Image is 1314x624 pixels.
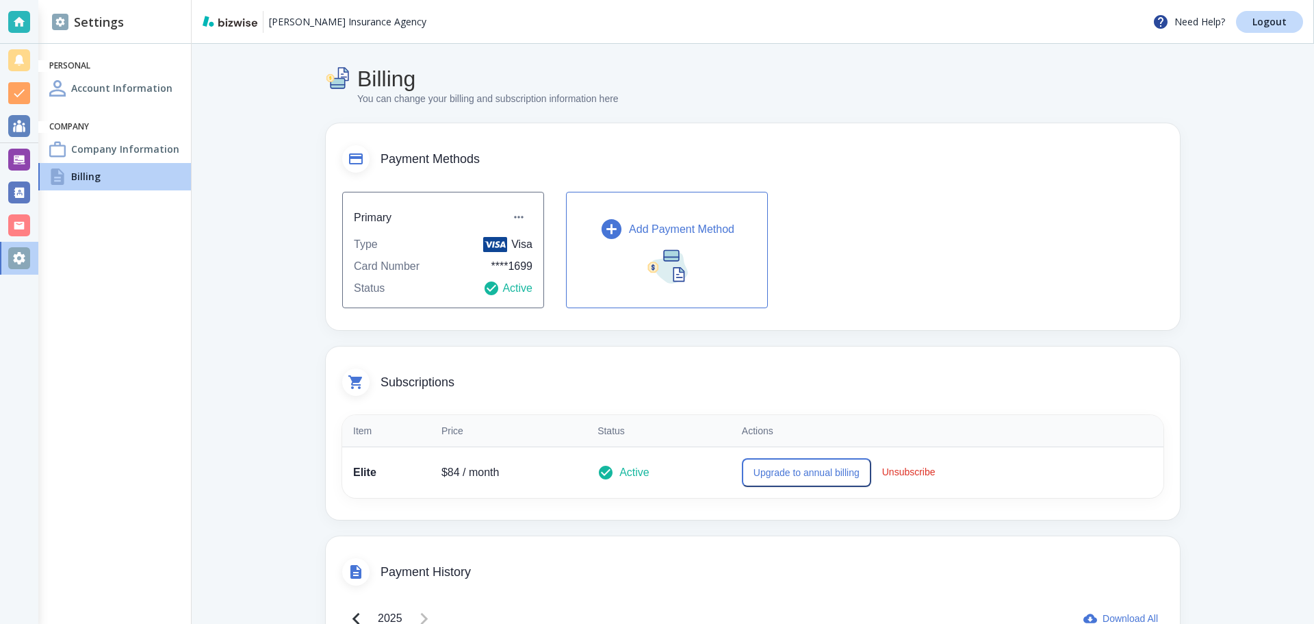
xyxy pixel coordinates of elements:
h4: Company Information [71,142,179,156]
p: Logout [1252,17,1287,27]
p: Card Number [354,258,420,275]
p: [PERSON_NAME] Insurance Agency [269,15,426,29]
p: Active [483,280,532,297]
button: Add Payment Method [566,192,768,308]
p: Elite [353,464,420,481]
button: Upgrade to annual billing [742,458,871,487]
h4: Account Information [71,81,172,95]
img: Billing [326,66,352,92]
img: bizwise [203,16,257,27]
th: Item [342,415,430,447]
img: Visa [483,237,507,252]
span: Payment History [381,565,1163,580]
h2: Settings [52,13,124,32]
p: Need Help? [1152,14,1225,30]
th: Status [587,415,731,447]
p: Status [354,280,385,297]
p: $ 84 / month [441,464,576,481]
p: Active [619,464,649,481]
p: Visa [483,236,532,253]
h6: Company [49,121,180,133]
a: Account InformationAccount Information [38,75,191,102]
span: Subscriptions [381,375,1163,390]
a: [PERSON_NAME] Insurance Agency [269,11,426,33]
p: Add Payment Method [629,221,734,238]
h4: Billing [71,169,101,184]
h6: Personal [49,60,180,72]
h6: Primary [354,209,391,226]
th: Actions [731,415,1163,447]
h4: Billing [357,66,619,92]
p: Type [354,236,378,253]
button: Unsubscribe [877,458,941,486]
img: DashboardSidebarSettings.svg [52,14,68,30]
p: You can change your billing and subscription information here [357,92,619,107]
th: Price [430,415,587,447]
a: Logout [1236,11,1303,33]
span: Payment Methods [381,152,1163,167]
a: Company InformationCompany Information [38,136,191,163]
a: BillingBilling [38,163,191,190]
